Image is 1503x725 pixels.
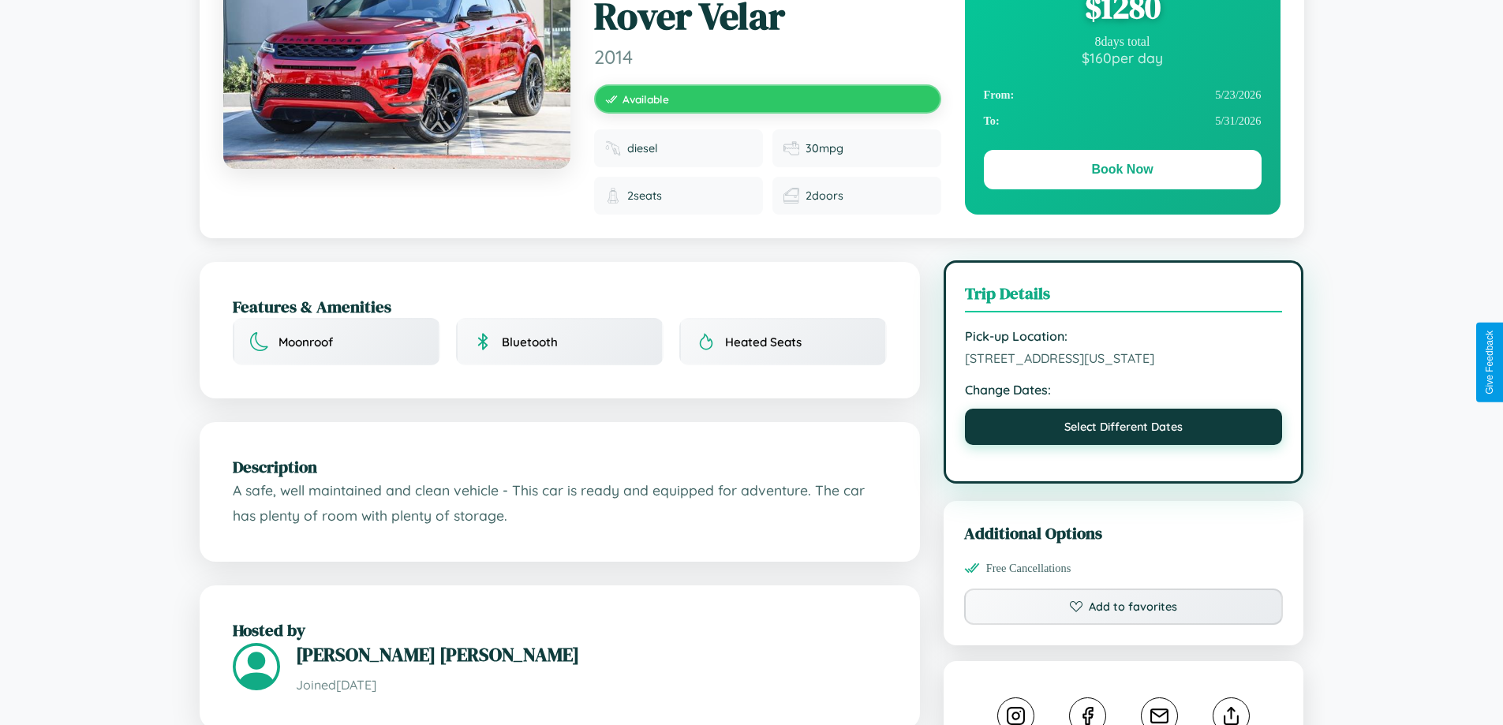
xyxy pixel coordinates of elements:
[806,141,843,155] span: 30 mpg
[1484,331,1495,394] div: Give Feedback
[605,188,621,204] img: Seats
[783,188,799,204] img: Doors
[502,334,558,349] span: Bluetooth
[605,140,621,156] img: Fuel type
[233,618,887,641] h2: Hosted by
[984,88,1015,102] strong: From:
[965,409,1283,445] button: Select Different Dates
[965,350,1283,366] span: [STREET_ADDRESS][US_STATE]
[623,92,669,106] span: Available
[965,382,1283,398] strong: Change Dates:
[806,189,843,203] span: 2 doors
[984,114,1000,128] strong: To:
[627,189,662,203] span: 2 seats
[233,295,887,318] h2: Features & Amenities
[627,141,658,155] span: diesel
[279,334,333,349] span: Moonroof
[964,521,1284,544] h3: Additional Options
[984,35,1262,49] div: 8 days total
[783,140,799,156] img: Fuel efficiency
[984,150,1262,189] button: Book Now
[965,282,1283,312] h3: Trip Details
[986,562,1071,575] span: Free Cancellations
[233,478,887,528] p: A safe, well maintained and clean vehicle - This car is ready and equipped for adventure. The car...
[964,589,1284,625] button: Add to favorites
[725,334,802,349] span: Heated Seats
[594,45,941,69] span: 2014
[984,82,1262,108] div: 5 / 23 / 2026
[233,455,887,478] h2: Description
[296,674,887,697] p: Joined [DATE]
[965,328,1283,344] strong: Pick-up Location:
[984,108,1262,134] div: 5 / 31 / 2026
[984,49,1262,66] div: $ 160 per day
[296,641,887,667] h3: [PERSON_NAME] [PERSON_NAME]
